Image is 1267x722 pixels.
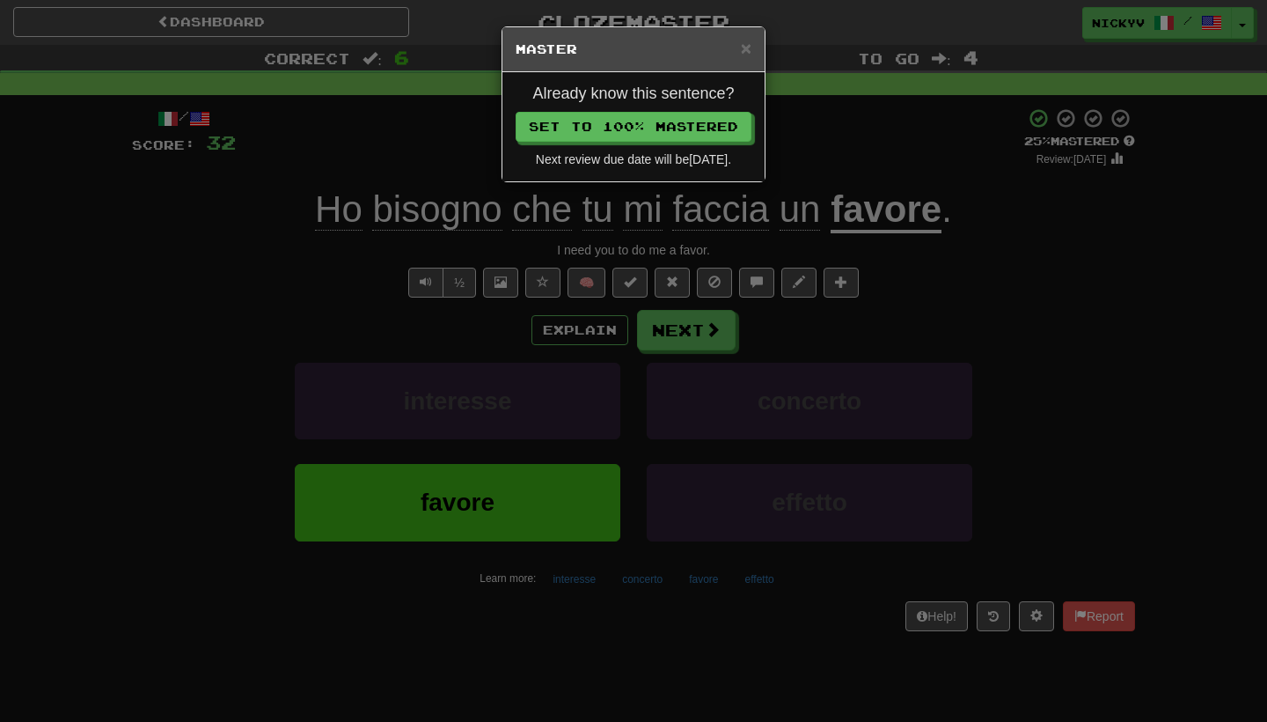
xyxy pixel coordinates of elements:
div: Next review due date will be [DATE] . [516,151,751,168]
button: Close [741,39,751,57]
button: Set to 100% Mastered [516,112,751,142]
span: × [741,38,751,58]
h5: Master [516,41,751,58]
h4: Already know this sentence? [516,85,751,103]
